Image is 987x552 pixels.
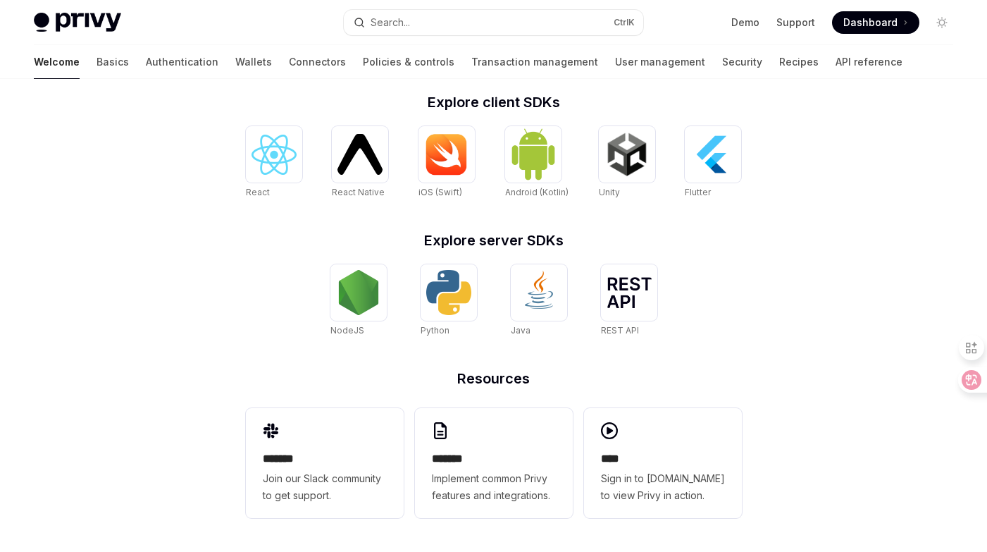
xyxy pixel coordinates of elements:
h2: Explore client SDKs [246,95,742,109]
a: Support [776,16,815,30]
img: Android (Kotlin) [511,128,556,180]
a: Recipes [779,45,819,79]
a: ****Sign in to [DOMAIN_NAME] to view Privy in action. [584,408,742,518]
img: Java [516,270,561,315]
img: Python [426,270,471,315]
img: React [252,135,297,175]
a: Dashboard [832,11,919,34]
span: React [246,187,270,197]
a: Basics [97,45,129,79]
a: PythonPython [421,264,477,338]
a: **** **Join our Slack community to get support. [246,408,404,518]
button: Toggle dark mode [931,11,953,34]
a: Security [722,45,762,79]
span: Unity [599,187,620,197]
a: Transaction management [471,45,598,79]
span: Ctrl K [614,17,635,28]
a: Wallets [235,45,272,79]
a: API reference [836,45,902,79]
a: JavaJava [511,264,567,338]
span: Dashboard [843,16,898,30]
img: iOS (Swift) [424,133,469,176]
a: UnityUnity [599,126,655,200]
a: REST APIREST API [601,264,657,338]
span: Python [421,325,449,336]
span: React Native [332,187,385,197]
img: REST API [607,277,652,308]
span: Implement common Privy features and integrations. [432,470,556,504]
div: Search... [371,14,410,31]
a: Policies & controls [363,45,454,79]
a: NodeJSNodeJS [330,264,387,338]
a: User management [615,45,705,79]
img: light logo [34,13,121,32]
a: Android (Kotlin)Android (Kotlin) [505,126,569,200]
a: ReactReact [246,126,302,200]
img: Unity [604,132,650,177]
span: Flutter [685,187,711,197]
img: React Native [337,134,383,174]
img: Flutter [690,132,735,177]
a: FlutterFlutter [685,126,741,200]
span: Android (Kotlin) [505,187,569,197]
a: iOS (Swift)iOS (Swift) [418,126,475,200]
span: Join our Slack community to get support. [263,470,387,504]
span: NodeJS [330,325,364,336]
button: Search...CtrlK [344,10,643,35]
a: Connectors [289,45,346,79]
span: iOS (Swift) [418,187,462,197]
a: React NativeReact Native [332,126,388,200]
a: **** **Implement common Privy features and integrations. [415,408,573,518]
h2: Explore server SDKs [246,233,742,247]
span: REST API [601,325,639,336]
h2: Resources [246,372,742,386]
a: Authentication [146,45,218,79]
span: Java [511,325,530,336]
img: NodeJS [336,270,381,315]
a: Demo [731,16,759,30]
span: Sign in to [DOMAIN_NAME] to view Privy in action. [601,470,725,504]
a: Welcome [34,45,80,79]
